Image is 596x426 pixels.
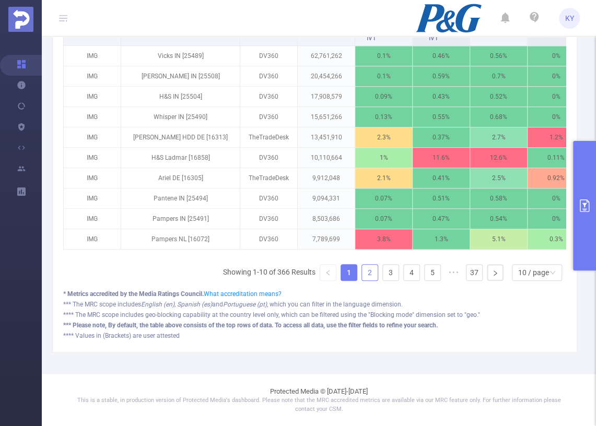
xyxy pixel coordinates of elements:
[64,127,121,147] p: IMG
[528,188,585,208] p: 0%
[240,168,297,188] p: TheTradeDesk
[492,270,498,276] i: icon: right
[121,168,240,188] p: Ariel DE [16305]
[121,46,240,66] p: Vicks IN [25489]
[470,127,527,147] p: 2.7%
[341,264,357,281] li: 1
[240,188,297,208] p: DV360
[64,229,121,249] p: IMG
[298,148,355,168] p: 10,110,664
[413,148,470,168] p: 11.6%
[528,168,585,188] p: 0.92%
[530,22,562,38] span: All Categories
[528,46,585,66] p: 0%
[470,87,527,106] p: 0.52%
[413,66,470,86] p: 0.59%
[413,127,470,147] p: 0.37%
[355,127,412,147] p: 2.3%
[413,46,470,66] p: 0.46%
[528,209,585,229] p: 0%
[64,188,121,208] p: IMG
[298,209,355,229] p: 8,503,686
[413,209,470,229] p: 0.47%
[121,127,240,147] p: [PERSON_NAME] HDD DE [16313]
[362,265,378,280] a: 2
[240,66,297,86] p: DV360
[121,209,240,229] p: Pampers IN [25491]
[320,264,336,281] li: Previous Page
[528,229,585,249] p: 0.3%
[415,18,453,42] span: Total Sophisticated IVT
[470,66,527,86] p: 0.7%
[298,66,355,86] p: 20,454,266
[64,168,121,188] p: IMG
[413,188,470,208] p: 0.51%
[240,229,297,249] p: DV360
[121,87,240,106] p: H&S IN [25504]
[445,264,462,281] span: •••
[355,107,412,127] p: 0.13%
[470,107,527,127] p: 0.68%
[470,168,527,188] p: 2.5%
[403,264,420,281] li: 4
[298,46,355,66] p: 62,761,262
[121,148,240,168] p: H&S Ladmar [16858]
[413,168,470,188] p: 0.41%
[565,8,574,29] span: KY
[470,188,527,208] p: 0.58%
[355,168,412,188] p: 2.1%
[425,265,440,280] a: 5
[383,265,399,280] a: 3
[355,188,412,208] p: 0.07%
[121,107,240,127] p: Whisper IN [25490]
[466,265,482,280] a: 37
[298,87,355,106] p: 17,908,579
[298,107,355,127] p: 15,651,266
[63,331,566,340] div: **** Values in (Brackets) are user attested
[64,148,121,168] p: IMG
[298,188,355,208] p: 9,094,331
[63,321,566,330] div: *** Please note, By default, the table above consists of the top rows of data. To access all data...
[470,229,527,249] p: 5.1%
[528,107,585,127] p: 0%
[413,87,470,106] p: 0.43%
[240,209,297,229] p: DV360
[355,66,412,86] p: 0.1%
[141,301,212,308] i: English (en), Spanish (es)
[424,264,441,281] li: 5
[404,265,419,280] a: 4
[341,265,357,280] a: 1
[550,269,556,277] i: icon: down
[470,46,527,66] p: 0.56%
[240,127,297,147] p: TheTradeDesk
[528,66,585,86] p: 0%
[355,229,412,249] p: 3.8%
[518,265,549,280] div: 10 / page
[298,229,355,249] p: 7,789,699
[470,209,527,229] p: 0.54%
[445,264,462,281] li: Next 5 Pages
[64,209,121,229] p: IMG
[355,46,412,66] p: 0.1%
[64,66,121,86] p: IMG
[121,229,240,249] p: Pampers NL [16072]
[223,301,267,308] i: Portuguese (pt)
[325,269,331,276] i: icon: left
[64,46,121,66] p: IMG
[240,46,297,66] p: DV360
[528,87,585,106] p: 0%
[240,87,297,106] p: DV360
[121,66,240,86] p: [PERSON_NAME] IN [25508]
[413,229,470,249] p: 1.3%
[361,264,378,281] li: 2
[413,107,470,127] p: 0.55%
[362,18,383,42] span: Total General IVT
[355,148,412,168] p: 1%
[63,310,566,319] div: **** The MRC scope includes geo-blocking capability at the country level only, which can be filte...
[298,168,355,188] p: 9,912,048
[63,300,566,309] div: *** The MRC scope includes and , which you can filter in the language dimension.
[382,264,399,281] li: 3
[204,290,282,298] a: What accreditation means?
[298,127,355,147] p: 13,451,910
[223,264,315,281] li: Showing 1-10 of 366 Results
